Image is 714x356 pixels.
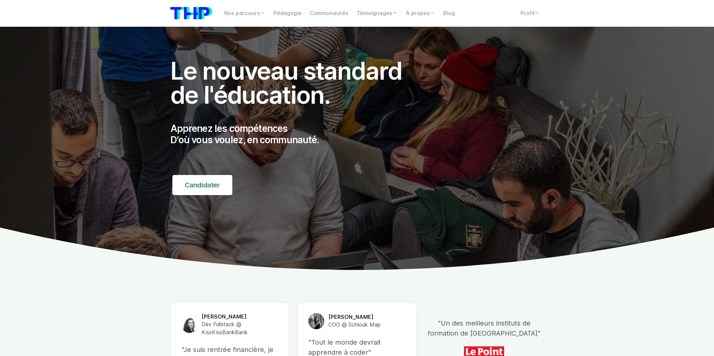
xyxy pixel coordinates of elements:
[202,321,248,336] span: Dév Fullstack @ KissKissBankBank
[181,317,197,333] img: Claire
[328,322,381,328] span: COO @ Schlouk Map
[308,313,324,329] img: Melisande
[306,7,352,20] a: Communautés
[424,318,544,338] p: "Un des meilleurs instituts de formation de [GEOGRAPHIC_DATA]"
[220,7,269,20] a: Nos parcours
[402,7,439,20] a: À propos
[202,313,279,321] h6: [PERSON_NAME]
[170,123,417,146] p: Apprenez les compétences D'où vous voulez, en communauté.
[517,7,544,20] a: Profil
[170,7,212,19] img: logo
[170,59,417,107] h1: Le nouveau standard de l'éducation.
[439,7,459,20] a: Blog
[269,7,306,20] a: Pédagogie
[172,175,232,195] a: Candidater
[352,7,402,20] a: Témoignages
[328,314,381,321] h6: [PERSON_NAME]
